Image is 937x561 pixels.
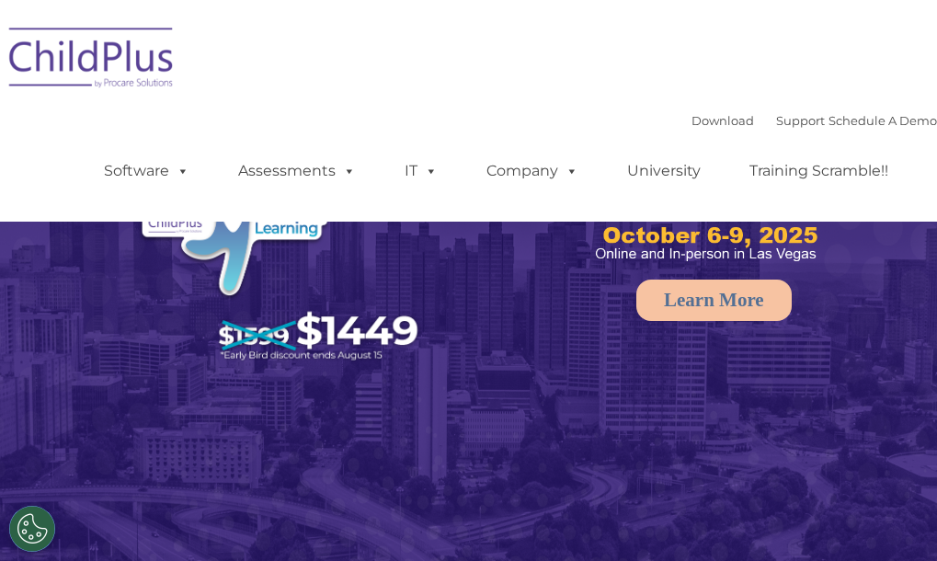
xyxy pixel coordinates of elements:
a: University [609,153,719,189]
a: Download [691,113,754,128]
font: | [691,113,937,128]
a: Training Scramble!! [731,153,907,189]
a: Learn More [636,280,792,321]
a: Support [776,113,825,128]
button: Cookies Settings [9,506,55,552]
a: Schedule A Demo [828,113,937,128]
a: Software [86,153,208,189]
a: Company [468,153,597,189]
a: Assessments [220,153,374,189]
a: IT [386,153,456,189]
